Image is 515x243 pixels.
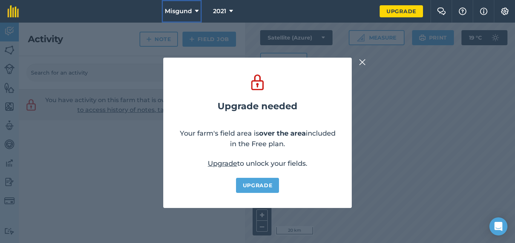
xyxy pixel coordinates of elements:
[458,8,467,15] img: A question mark icon
[437,8,446,15] img: Two speech bubbles overlapping with the left bubble in the forefront
[359,58,366,67] img: svg+xml;base64,PHN2ZyB4bWxucz0iaHR0cDovL3d3dy53My5vcmcvMjAwMC9zdmciIHdpZHRoPSIyMiIgaGVpZ2h0PSIzMC...
[213,7,226,16] span: 2021
[489,217,507,235] div: Open Intercom Messenger
[236,178,279,193] a: Upgrade
[165,7,192,16] span: Misgund
[380,5,423,17] a: Upgrade
[208,158,307,169] p: to unlock your fields.
[208,159,237,168] a: Upgrade
[500,8,509,15] img: A cog icon
[480,7,487,16] img: svg+xml;base64,PHN2ZyB4bWxucz0iaHR0cDovL3d3dy53My5vcmcvMjAwMC9zdmciIHdpZHRoPSIxNyIgaGVpZ2h0PSIxNy...
[259,129,306,138] strong: over the area
[8,5,19,17] img: fieldmargin Logo
[178,128,337,149] p: Your farm's field area is included in the Free plan.
[218,101,297,112] h2: Upgrade needed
